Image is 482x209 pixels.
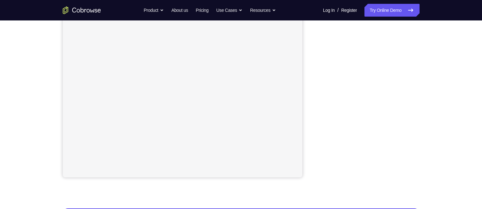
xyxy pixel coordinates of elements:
a: Log In [323,4,335,17]
button: Product [144,4,164,17]
a: Go to the home page [63,6,101,14]
span: / [337,6,339,14]
a: Register [341,4,357,17]
a: Pricing [196,4,208,17]
button: Resources [250,4,276,17]
button: Use Cases [216,4,242,17]
a: Try Online Demo [364,4,419,17]
a: About us [171,4,188,17]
